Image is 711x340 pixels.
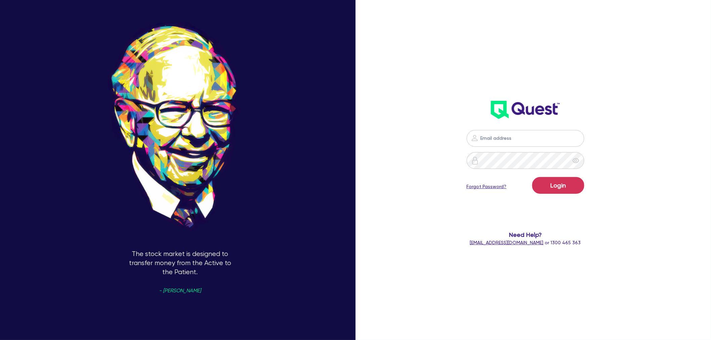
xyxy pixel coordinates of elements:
img: wH2k97JdezQIQAAAABJRU5ErkJggg== [491,101,560,119]
span: or 1300 465 363 [470,240,581,245]
a: Forgot Password? [467,183,507,190]
span: - [PERSON_NAME] [159,288,201,293]
img: icon-password [471,134,479,142]
span: Need Help? [429,230,622,239]
img: icon-password [471,157,479,165]
input: Email address [467,130,584,147]
button: Login [532,177,584,194]
a: [EMAIL_ADDRESS][DOMAIN_NAME] [470,240,544,245]
span: eye [573,157,579,164]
